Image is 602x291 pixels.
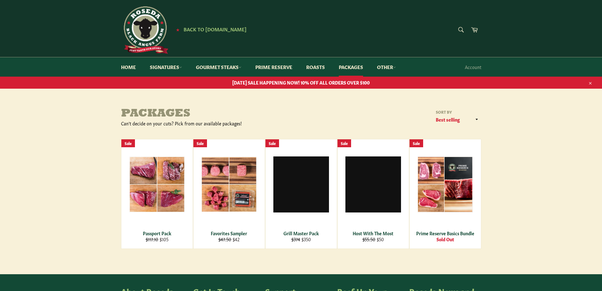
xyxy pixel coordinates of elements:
[176,27,179,32] span: ★
[337,139,351,147] div: Sale
[193,139,265,249] a: Favorites Sampler Favorites Sampler $47.50 $42
[362,236,375,242] s: $55.50
[269,236,333,242] div: $350
[197,236,261,242] div: $42
[341,230,405,236] div: Host With The Most
[121,6,168,54] img: Roseda Beef
[332,57,369,77] a: Packages
[269,230,333,236] div: Grill Master Pack
[434,109,481,115] label: Sort by
[173,27,246,32] a: ★ Back to [DOMAIN_NAME]
[125,236,189,242] div: $105
[337,139,409,249] a: Host With The Most Host With The Most $55.50 $50
[249,57,299,77] a: Prime Reserve
[462,58,484,76] a: Account
[115,57,142,77] a: Home
[371,57,402,77] a: Other
[197,230,261,236] div: Favorites Sampler
[121,120,301,126] div: Can't decide on your cuts? Pick from our available packages!
[121,139,135,147] div: Sale
[190,57,248,77] a: Gourmet Steaks
[409,139,481,249] a: Prime Reserve Basics Bundle Prime Reserve Basics Bundle Sold Out
[129,156,185,212] img: Passport Pack
[193,139,207,147] div: Sale
[410,139,423,147] div: Sale
[413,230,477,236] div: Prime Reserve Basics Bundle
[218,236,231,242] s: $47.50
[341,236,405,242] div: $50
[121,108,301,120] h1: Packages
[291,236,300,242] s: $374
[417,156,473,212] img: Prime Reserve Basics Bundle
[121,139,193,249] a: Passport Pack Passport Pack $117.10 $105
[265,139,279,147] div: Sale
[201,157,257,212] img: Favorites Sampler
[184,26,246,32] span: Back to [DOMAIN_NAME]
[300,57,331,77] a: Roasts
[125,230,189,236] div: Passport Pack
[143,57,188,77] a: Signatures
[265,139,337,249] a: Grill Master Pack Grill Master Pack $374 $350
[413,236,477,242] div: Sold Out
[146,236,158,242] s: $117.10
